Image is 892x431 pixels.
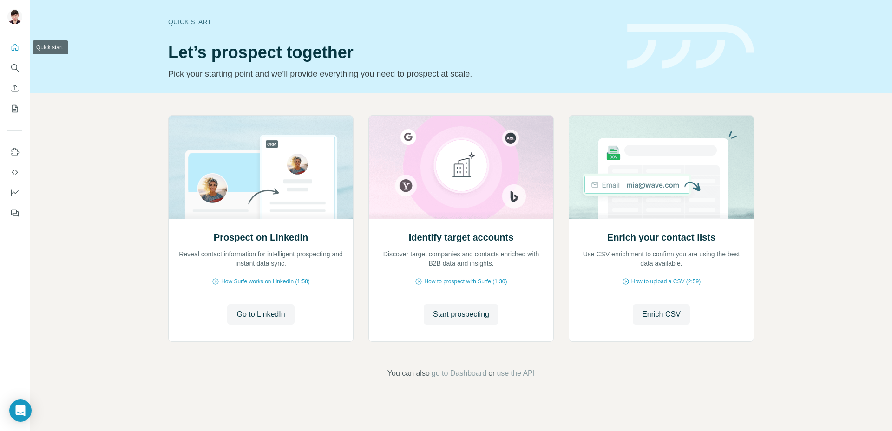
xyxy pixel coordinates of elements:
[424,304,498,325] button: Start prospecting
[497,368,535,379] button: use the API
[433,309,489,320] span: Start prospecting
[432,368,486,379] button: go to Dashboard
[378,249,544,268] p: Discover target companies and contacts enriched with B2B data and insights.
[607,231,715,244] h2: Enrich your contact lists
[168,43,616,62] h1: Let’s prospect together
[7,164,22,181] button: Use Surfe API
[168,67,616,80] p: Pick your starting point and we’ll provide everything you need to prospect at scale.
[214,231,308,244] h2: Prospect on LinkedIn
[627,24,754,69] img: banner
[178,249,344,268] p: Reveal contact information for intelligent prospecting and instant data sync.
[227,304,294,325] button: Go to LinkedIn
[569,116,754,219] img: Enrich your contact lists
[7,144,22,160] button: Use Surfe on LinkedIn
[168,17,616,26] div: Quick start
[221,277,310,286] span: How Surfe works on LinkedIn (1:58)
[7,184,22,201] button: Dashboard
[409,231,514,244] h2: Identify target accounts
[631,277,701,286] span: How to upload a CSV (2:59)
[424,277,507,286] span: How to prospect with Surfe (1:30)
[7,205,22,222] button: Feedback
[642,309,681,320] span: Enrich CSV
[7,39,22,56] button: Quick start
[168,116,354,219] img: Prospect on LinkedIn
[7,100,22,117] button: My lists
[7,9,22,24] img: Avatar
[9,399,32,422] div: Open Intercom Messenger
[578,249,744,268] p: Use CSV enrichment to confirm you are using the best data available.
[368,116,554,219] img: Identify target accounts
[236,309,285,320] span: Go to LinkedIn
[633,304,690,325] button: Enrich CSV
[7,80,22,97] button: Enrich CSV
[7,59,22,76] button: Search
[387,368,430,379] span: You can also
[488,368,495,379] span: or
